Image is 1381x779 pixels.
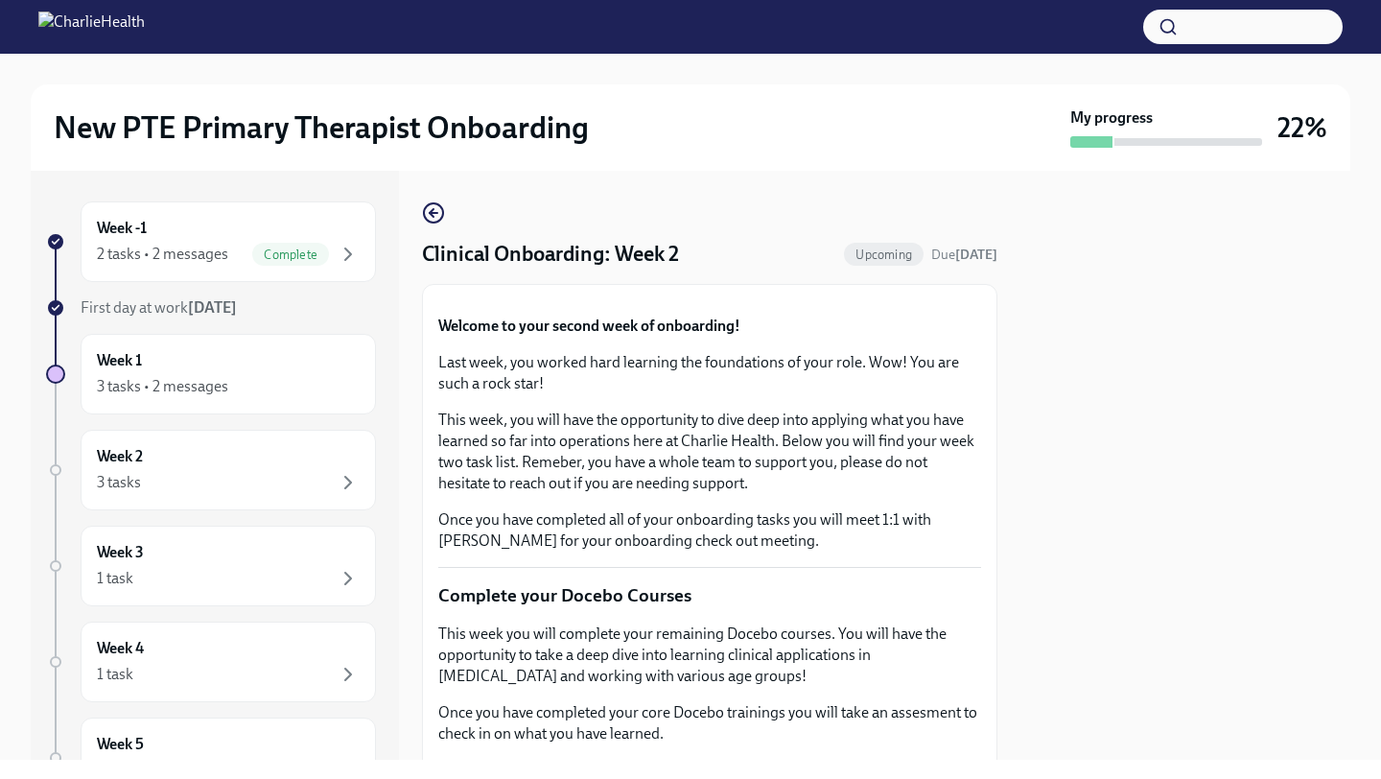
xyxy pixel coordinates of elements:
a: Week 31 task [46,526,376,606]
h2: New PTE Primary Therapist Onboarding [54,108,589,147]
strong: My progress [1070,107,1153,129]
a: Week 41 task [46,622,376,702]
span: Due [931,247,997,263]
div: 2 tasks • 2 messages [97,244,228,265]
p: Once you have completed your core Docebo trainings you will take an assesment to check in on what... [438,702,981,744]
span: Upcoming [844,248,924,262]
h6: Week 1 [97,350,142,371]
div: 1 task [97,664,133,685]
div: 1 task [97,568,133,589]
a: Week 13 tasks • 2 messages [46,334,376,414]
p: This week you will complete your remaining Docebo courses. You will have the opportunity to take ... [438,624,981,687]
h3: 22% [1277,110,1327,145]
strong: [DATE] [955,247,997,263]
h6: Week -1 [97,218,147,239]
span: First day at work [81,298,237,317]
a: Week 23 tasks [46,430,376,510]
h4: Clinical Onboarding: Week 2 [422,240,679,269]
p: This week, you will have the opportunity to dive deep into applying what you have learned so far ... [438,410,981,494]
div: 3 tasks [97,472,141,493]
h6: Week 2 [97,446,143,467]
span: October 18th, 2025 10:00 [931,246,997,264]
span: Complete [252,248,329,262]
p: Last week, you worked hard learning the foundations of your role. Wow! You are such a rock star! [438,352,981,394]
strong: Welcome to your second week of onboarding! [438,317,740,335]
h6: Week 3 [97,542,144,563]
p: Complete your Docebo Courses [438,583,981,608]
div: 3 tasks • 2 messages [97,376,228,397]
p: Once you have completed all of your onboarding tasks you will meet 1:1 with [PERSON_NAME] for you... [438,509,981,552]
a: First day at work[DATE] [46,297,376,319]
strong: [DATE] [188,298,237,317]
h6: Week 4 [97,638,144,659]
a: Week -12 tasks • 2 messagesComplete [46,201,376,282]
img: CharlieHealth [38,12,145,42]
h6: Week 5 [97,734,144,755]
